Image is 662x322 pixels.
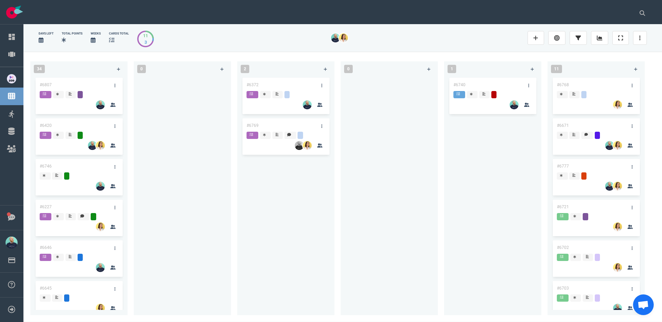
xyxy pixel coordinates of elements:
img: 26 [510,100,519,109]
a: #6702 [557,245,569,250]
div: 3 [143,39,148,46]
img: 26 [303,141,312,150]
div: Total Points [62,31,82,36]
span: 34 [34,65,45,73]
a: #6372 [247,82,259,87]
img: 26 [303,100,312,109]
span: 0 [137,65,146,73]
a: #6420 [40,123,52,128]
div: days left [39,31,53,36]
img: 26 [613,182,622,191]
a: Ouvrir le chat [633,294,654,315]
a: #6671 [557,123,569,128]
img: 26 [88,141,97,150]
a: #6721 [557,204,569,209]
div: Weeks [91,31,101,36]
img: 26 [331,33,340,42]
img: 26 [96,141,105,150]
div: cards total [109,31,129,36]
img: 26 [613,222,622,231]
a: #6227 [40,204,52,209]
img: 26 [96,100,105,109]
img: 26 [96,263,105,272]
a: #6807 [40,82,52,87]
span: 2 [241,65,249,73]
img: 26 [96,304,105,313]
img: 26 [295,141,304,150]
img: 26 [339,33,348,42]
a: #6703 [557,286,569,291]
span: 0 [344,65,353,73]
span: 1 [448,65,456,73]
img: 26 [605,182,614,191]
img: 26 [613,141,622,150]
img: 26 [605,141,614,150]
span: 11 [551,65,562,73]
a: #6777 [557,164,569,169]
img: 26 [613,304,622,313]
img: 26 [613,100,622,109]
a: #6646 [40,245,52,250]
a: #6645 [40,286,52,291]
a: #6768 [557,82,569,87]
img: 26 [96,222,105,231]
img: 26 [96,182,105,191]
a: #6769 [247,123,259,128]
div: 11 [143,32,148,39]
img: 26 [613,263,622,272]
a: #6740 [453,82,465,87]
a: #6746 [40,164,52,169]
